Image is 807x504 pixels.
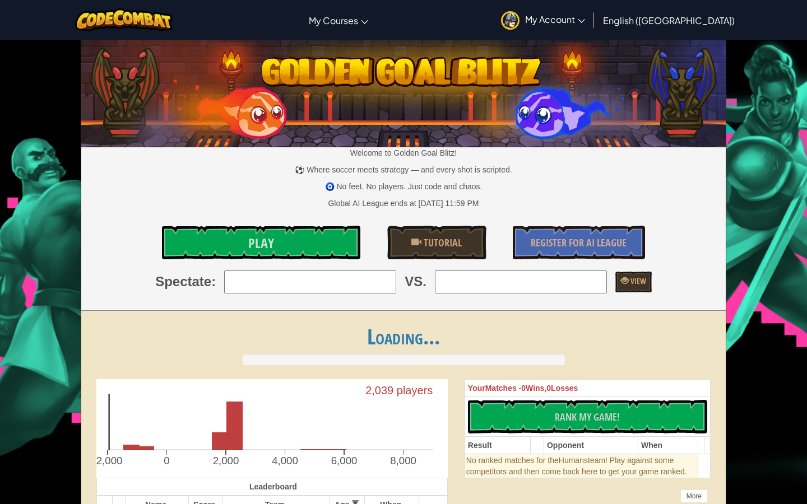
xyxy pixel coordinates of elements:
[75,8,173,31] img: CodeCombat logo
[93,455,123,466] text: -2,000
[501,11,520,30] img: avatar
[555,410,620,424] span: Rank My Game!
[81,164,726,175] p: ⚽ Where soccer meets strategy — and every shot is scripted.
[390,455,416,466] text: 8,000
[81,147,726,158] p: Welcome to Golden Goal Blitz!
[309,15,358,26] span: My Courses
[421,236,462,250] span: Tutorial
[468,400,707,433] button: Rank My Game!
[331,455,358,466] text: 6,000
[211,272,216,291] span: :
[544,437,638,454] th: Opponent
[597,5,740,35] a: English ([GEOGRAPHIC_DATA])
[465,437,530,454] th: Result
[495,2,591,38] a: My Account
[466,456,559,465] span: No ranked matches for the
[155,272,211,291] span: Spectate
[213,455,239,466] text: 2,000
[629,276,646,286] span: View
[365,384,433,396] text: 2,039 players
[551,384,578,393] span: Losses
[328,198,479,209] div: Global AI League ends at [DATE] 11:59 PM
[525,13,585,25] span: My Account
[603,15,735,26] span: English ([GEOGRAPHIC_DATA])
[468,384,485,393] span: Your
[81,325,726,348] h1: Loading...
[531,236,627,250] span: Register for AI League
[638,437,698,454] th: When
[526,384,546,393] span: Wins,
[465,454,698,478] td: Humans
[485,384,522,393] span: Matches -
[513,226,645,259] a: Register for AI League
[249,482,297,491] span: Leaderboard
[465,380,710,397] th: 0 0
[272,455,298,466] text: 4,000
[81,181,726,192] p: 🧿 No feet. No players. Just code and chaos.
[303,5,374,35] a: My Courses
[680,489,708,503] div: More
[248,234,274,252] span: Play
[387,226,486,259] a: Tutorial
[405,272,426,291] span: VS.
[164,455,169,466] text: 0
[81,35,726,147] img: Golden Goal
